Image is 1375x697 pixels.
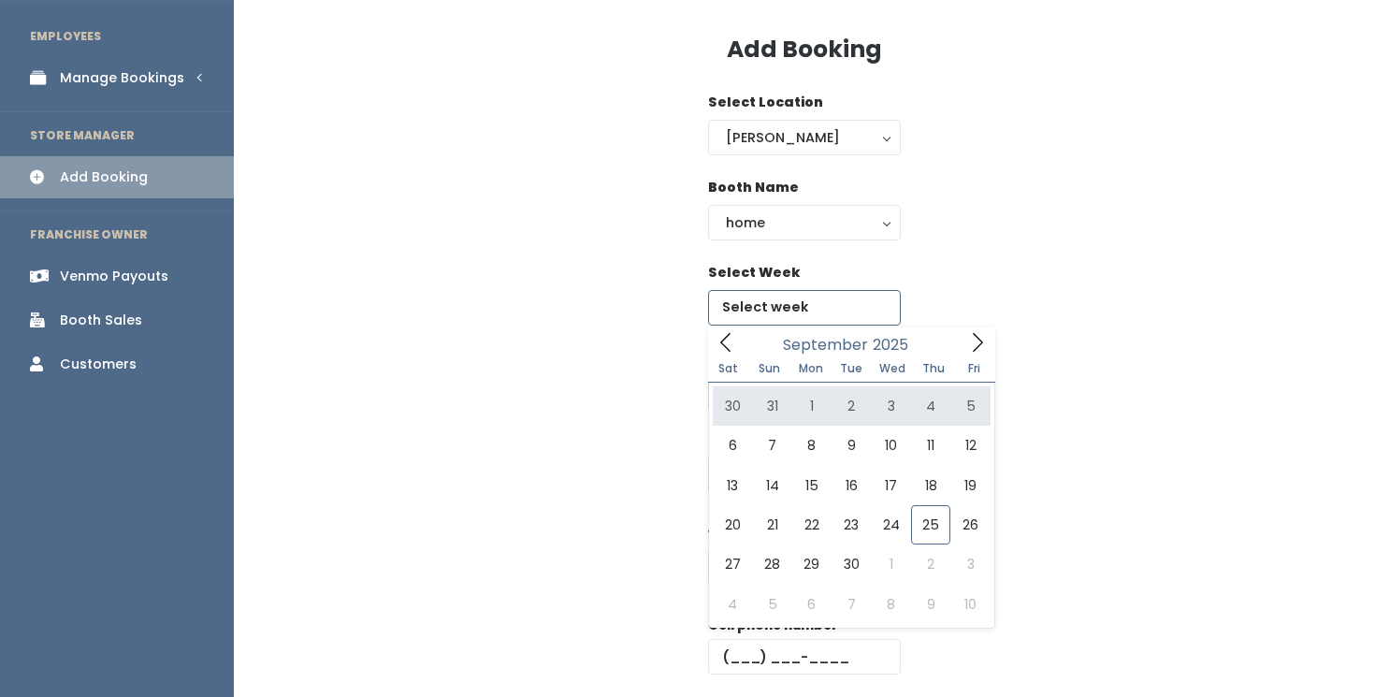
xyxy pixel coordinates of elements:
span: September 29, 2025 [792,545,832,584]
span: August 30, 2025 [713,386,752,426]
span: September 22, 2025 [792,505,832,545]
span: October 3, 2025 [950,545,990,584]
label: Booth Name [708,178,799,197]
span: September 23, 2025 [832,505,871,545]
span: Thu [913,363,954,374]
span: September 28, 2025 [752,545,791,584]
div: Add Booking [60,167,148,187]
div: home [726,212,883,233]
span: September 8, 2025 [792,426,832,465]
span: September 12, 2025 [950,426,990,465]
span: October 8, 2025 [872,585,911,624]
span: September [783,338,868,353]
span: October 6, 2025 [792,585,832,624]
span: September 15, 2025 [792,466,832,505]
span: October 2, 2025 [911,545,950,584]
span: October 10, 2025 [950,585,990,624]
div: Booth Sales [60,311,142,330]
span: September 17, 2025 [872,466,911,505]
span: October 1, 2025 [872,545,911,584]
span: September 18, 2025 [911,466,950,505]
div: Venmo Payouts [60,267,168,286]
input: (___) ___-____ [708,639,901,675]
span: September 2, 2025 [832,386,871,426]
span: August 31, 2025 [752,386,791,426]
span: Mon [790,363,832,374]
label: Select Week [708,263,800,283]
span: September 5, 2025 [950,386,990,426]
input: Select week [708,290,901,326]
span: September 27, 2025 [713,545,752,584]
span: September 19, 2025 [950,466,990,505]
span: September 24, 2025 [872,505,911,545]
span: October 5, 2025 [752,585,791,624]
span: September 3, 2025 [872,386,911,426]
span: October 7, 2025 [832,585,871,624]
div: Manage Bookings [60,68,184,88]
span: September 6, 2025 [713,426,752,465]
span: Tue [831,363,872,374]
span: September 26, 2025 [950,505,990,545]
span: September 30, 2025 [832,545,871,584]
span: September 14, 2025 [752,466,791,505]
span: September 16, 2025 [832,466,871,505]
span: September 9, 2025 [832,426,871,465]
span: September 25, 2025 [911,505,950,545]
button: home [708,205,901,240]
span: Sun [749,363,790,374]
span: September 10, 2025 [872,426,911,465]
span: September 21, 2025 [752,505,791,545]
div: Customers [60,355,137,374]
span: Sat [708,363,749,374]
span: September 13, 2025 [713,466,752,505]
span: September 7, 2025 [752,426,791,465]
h3: Add Booking [727,36,882,63]
input: Year [868,333,924,356]
span: September 11, 2025 [911,426,950,465]
div: [PERSON_NAME] [726,127,883,148]
span: October 4, 2025 [713,585,752,624]
label: Select Location [708,93,823,112]
span: September 20, 2025 [713,505,752,545]
span: Fri [954,363,995,374]
button: [PERSON_NAME] [708,120,901,155]
span: Wed [872,363,913,374]
span: October 9, 2025 [911,585,950,624]
span: September 1, 2025 [792,386,832,426]
span: September 4, 2025 [911,386,950,426]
